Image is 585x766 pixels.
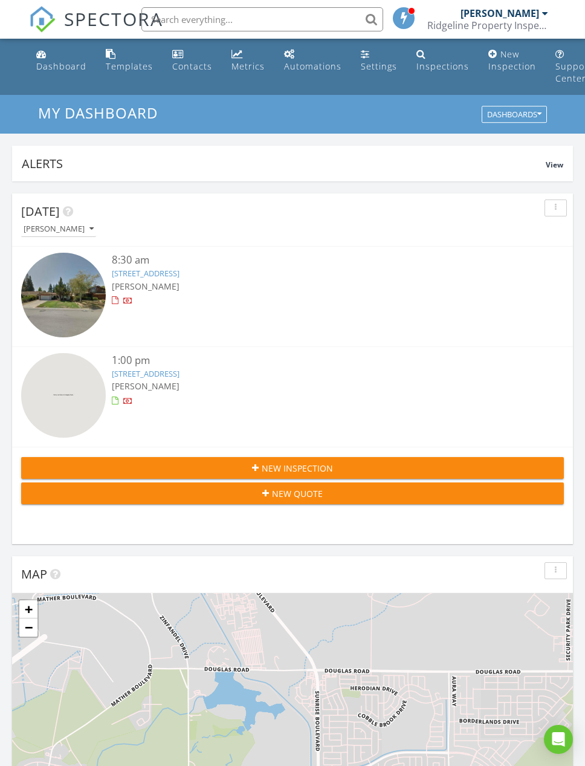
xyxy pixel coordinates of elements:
a: Contacts [167,44,217,78]
span: New Quote [272,487,323,500]
span: My Dashboard [38,103,158,123]
div: Dashboard [36,60,86,72]
div: Settings [361,60,397,72]
span: New Inspection [262,462,333,475]
a: Dashboard [31,44,91,78]
img: The Best Home Inspection Software - Spectora [29,6,56,33]
div: New Inspection [488,48,536,72]
div: Metrics [231,60,265,72]
a: Inspections [412,44,474,78]
div: [PERSON_NAME] [24,225,94,233]
span: View [546,160,563,170]
a: [STREET_ADDRESS] [112,268,179,279]
a: [STREET_ADDRESS] [112,368,179,379]
a: Metrics [227,44,270,78]
a: New Inspection [483,44,541,78]
div: Templates [106,60,153,72]
button: New Quote [21,482,564,504]
div: 1:00 pm [112,353,519,368]
a: 1:00 pm [STREET_ADDRESS] [PERSON_NAME] [21,353,564,441]
span: Map [21,566,47,582]
div: Inspections [416,60,469,72]
div: 8:30 am [112,253,519,268]
div: [PERSON_NAME] [461,7,539,19]
span: [DATE] [21,203,60,219]
div: Ridgeline Property Inspection [427,19,548,31]
span: [PERSON_NAME] [112,380,179,392]
button: Dashboards [482,106,547,123]
button: New Inspection [21,457,564,479]
div: Open Intercom Messenger [544,725,573,754]
a: Settings [356,44,402,78]
span: SPECTORA [64,6,163,31]
div: Contacts [172,60,212,72]
a: SPECTORA [29,16,163,42]
a: 8:30 am [STREET_ADDRESS] [PERSON_NAME] [21,253,564,340]
a: Automations (Basic) [279,44,346,78]
img: streetview [21,353,106,438]
a: Zoom in [19,600,37,618]
div: Dashboards [487,111,541,119]
a: Zoom out [19,618,37,637]
div: Automations [284,60,341,72]
a: Templates [101,44,158,78]
button: [PERSON_NAME] [21,221,96,238]
span: [PERSON_NAME] [112,281,179,292]
div: Alerts [22,155,546,172]
img: streetview [21,253,106,337]
input: Search everything... [141,7,383,31]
